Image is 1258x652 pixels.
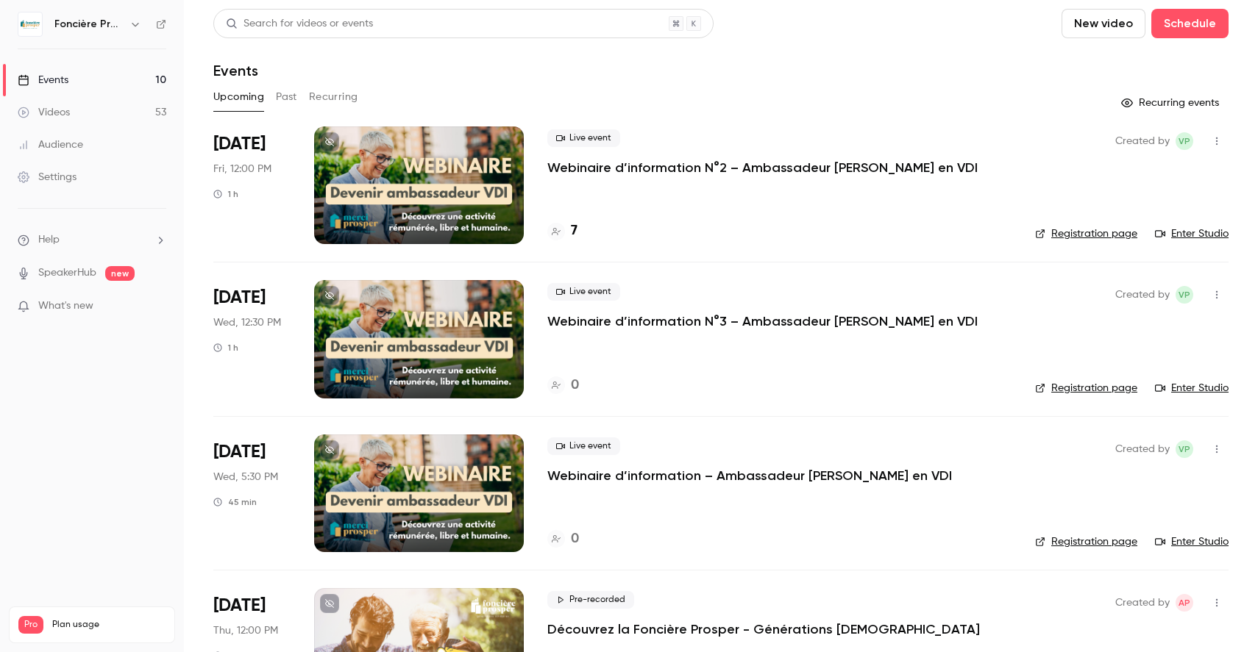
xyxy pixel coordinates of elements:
a: Webinaire d’information – Ambassadeur [PERSON_NAME] en VDI [547,467,952,484]
li: help-dropdown-opener [18,232,166,248]
a: Enter Studio [1155,534,1229,549]
button: Recurring [309,85,358,109]
img: Foncière Prosper [18,12,42,36]
button: New video [1062,9,1145,38]
button: Upcoming [213,85,264,109]
span: [DATE] [213,132,266,156]
button: Schedule [1151,9,1229,38]
div: Sep 3 Wed, 5:30 PM (Europe/Paris) [213,434,291,552]
span: Created by [1115,286,1170,304]
a: Découvrez la Foncière Prosper - Générations [DEMOGRAPHIC_DATA] [547,620,980,638]
a: 0 [547,376,579,395]
a: 0 [547,529,579,549]
span: Victor Perrazi [1176,440,1193,458]
div: Search for videos or events [226,16,373,32]
a: Enter Studio [1155,381,1229,395]
span: Created by [1115,594,1170,612]
div: Events [18,73,68,87]
span: [DATE] [213,286,266,309]
span: Created by [1115,132,1170,150]
span: Pro [18,616,43,634]
a: SpeakerHub [38,265,96,281]
span: [DATE] [213,440,266,464]
h4: 0 [571,376,579,395]
span: Plan usage [52,619,166,631]
span: VP [1179,440,1190,458]
h4: 0 [571,529,579,549]
div: Audience [18,137,83,152]
a: 7 [547,221,578,241]
span: new [105,266,135,281]
span: Pre-recorded [547,591,634,609]
span: Live event [547,129,620,147]
div: 45 min [213,496,257,508]
span: Fri, 12:00 PM [213,162,271,176]
button: Past [276,85,297,109]
span: Help [38,232,60,248]
span: Victor Perrazi [1176,286,1193,304]
span: Wed, 12:30 PM [213,315,281,330]
iframe: Noticeable Trigger [149,300,166,313]
span: VP [1179,286,1190,304]
a: Enter Studio [1155,226,1229,241]
h4: 7 [571,221,578,241]
span: Thu, 12:00 PM [213,623,278,638]
a: Registration page [1035,226,1137,241]
a: Webinaire d’information N°3 – Ambassadeur [PERSON_NAME] en VDI [547,312,978,330]
span: Victor Perrazi [1176,132,1193,150]
span: What's new [38,298,93,314]
span: [DATE] [213,594,266,617]
button: Recurring events [1115,91,1229,115]
span: Anthony PIQUET [1176,594,1193,612]
h1: Events [213,62,258,79]
div: Videos [18,105,70,120]
span: Live event [547,283,620,301]
a: Registration page [1035,534,1137,549]
span: Wed, 5:30 PM [213,470,278,484]
span: VP [1179,132,1190,150]
h6: Foncière Prosper [54,17,124,32]
span: Live event [547,437,620,455]
div: 1 h [213,188,238,200]
div: 1 h [213,342,238,354]
a: Registration page [1035,381,1137,395]
span: Created by [1115,440,1170,458]
a: Webinaire d’information N°2 – Ambassadeur [PERSON_NAME] en VDI [547,159,978,176]
span: AP [1179,594,1190,612]
div: Aug 29 Fri, 12:00 PM (Europe/Paris) [213,126,291,244]
div: Settings [18,170,77,185]
div: Sep 3 Wed, 12:30 PM (Europe/Paris) [213,280,291,398]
